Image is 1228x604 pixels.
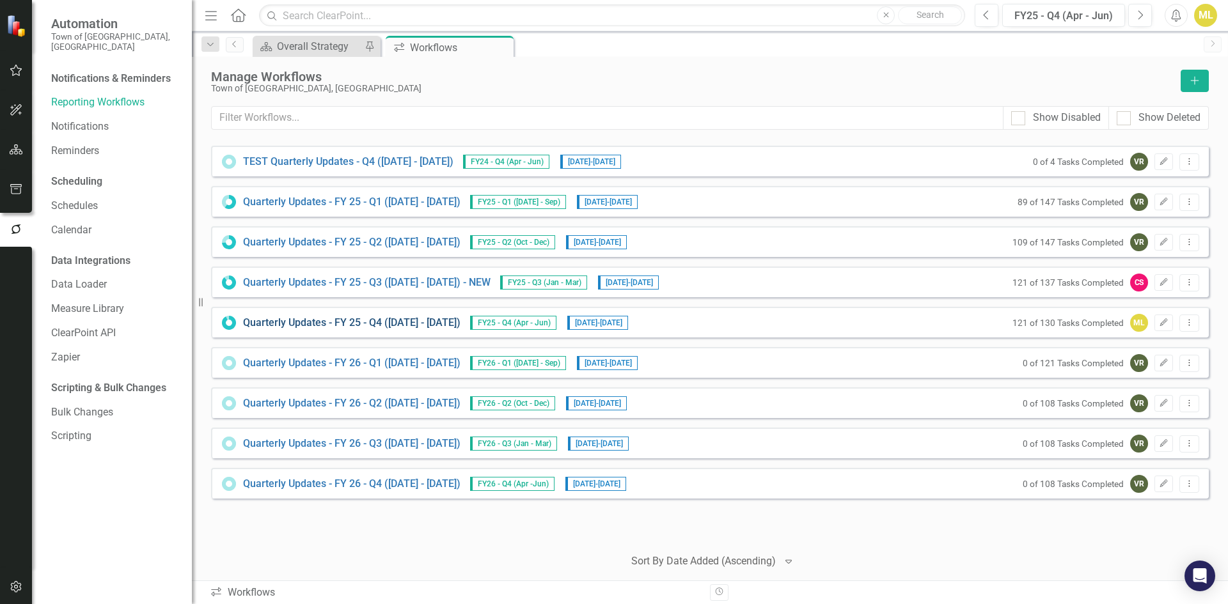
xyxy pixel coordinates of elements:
a: Reporting Workflows [51,95,179,110]
a: Calendar [51,223,179,238]
small: Town of [GEOGRAPHIC_DATA], [GEOGRAPHIC_DATA] [51,31,179,52]
span: [DATE] - [DATE] [567,316,628,330]
button: FY25 - Q4 (Apr - Jun) [1002,4,1125,27]
div: VR [1130,354,1148,372]
div: VR [1130,394,1148,412]
span: Search [917,10,944,20]
span: [DATE] - [DATE] [577,195,638,209]
a: Quarterly Updates - FY 26 - Q2 ([DATE] - [DATE]) [243,396,460,411]
div: Show Disabled [1033,111,1101,125]
span: [DATE] - [DATE] [560,155,621,169]
span: Automation [51,16,179,31]
input: Search ClearPoint... [259,4,965,27]
span: FY25 - Q4 (Apr - Jun) [470,316,556,330]
small: 0 of 108 Tasks Completed [1023,398,1124,408]
a: Bulk Changes [51,405,179,420]
a: ClearPoint API [51,326,179,341]
small: 109 of 147 Tasks Completed [1012,237,1124,247]
small: 0 of 4 Tasks Completed [1033,157,1124,167]
a: Reminders [51,144,179,159]
span: FY25 - Q2 (Oct - Dec) [470,235,555,249]
div: Workflows [410,40,510,56]
div: VR [1130,233,1148,251]
a: Schedules [51,199,179,213]
div: ML [1130,314,1148,332]
span: FY26 - Q3 (Jan - Mar) [470,437,557,451]
span: [DATE] - [DATE] [577,356,638,370]
div: Manage Workflows [211,70,1174,84]
span: FY26 - Q2 (Oct - Dec) [470,396,555,410]
div: Notifications & Reminders [51,72,171,86]
button: Search [898,6,962,24]
span: [DATE] - [DATE] [568,437,629,451]
a: Quarterly Updates - FY 25 - Q4 ([DATE] - [DATE]) [243,316,460,330]
a: Scripting [51,429,179,444]
span: FY26 - Q1 ([DATE] - Sep) [470,356,566,370]
img: ClearPoint Strategy [6,15,29,37]
div: Show Deleted [1138,111,1200,125]
a: Quarterly Updates - FY 25 - Q2 ([DATE] - [DATE]) [243,235,460,250]
div: VR [1130,435,1148,453]
div: Scheduling [51,174,102,189]
span: FY25 - Q3 (Jan - Mar) [500,275,587,290]
div: CS [1130,274,1148,291]
span: FY24 - Q4 (Apr - Jun) [463,155,549,169]
div: Scripting & Bulk Changes [51,381,166,396]
span: [DATE] - [DATE] [566,396,627,410]
div: VR [1130,475,1148,493]
small: 0 of 108 Tasks Completed [1023,438,1124,449]
div: Workflows [210,585,700,600]
small: 121 of 137 Tasks Completed [1012,277,1124,288]
small: 0 of 108 Tasks Completed [1023,479,1124,489]
div: Data Integrations [51,254,130,268]
a: Zapier [51,350,179,365]
a: Notifications [51,120,179,134]
a: Overall Strategy [256,38,361,54]
span: FY25 - Q1 ([DATE] - Sep) [470,195,566,209]
button: ML [1194,4,1217,27]
div: FY25 - Q4 (Apr - Jun) [1007,8,1121,24]
a: Data Loader [51,277,179,292]
a: Quarterly Updates - FY 25 - Q1 ([DATE] - [DATE]) [243,195,460,210]
div: VR [1130,193,1148,211]
a: Quarterly Updates - FY 26 - Q4 ([DATE] - [DATE]) [243,477,460,492]
a: Quarterly Updates - FY 26 - Q1 ([DATE] - [DATE]) [243,356,460,371]
input: Filter Workflows... [211,106,1004,130]
small: 89 of 147 Tasks Completed [1018,197,1124,207]
small: 121 of 130 Tasks Completed [1012,318,1124,328]
span: [DATE] - [DATE] [566,235,627,249]
a: Quarterly Updates - FY 25 - Q3 ([DATE] - [DATE]) - NEW [243,275,491,290]
span: [DATE] - [DATE] [565,477,626,491]
span: [DATE] - [DATE] [598,275,659,290]
small: 0 of 121 Tasks Completed [1023,358,1124,368]
a: Quarterly Updates - FY 26 - Q3 ([DATE] - [DATE]) [243,437,460,451]
a: Measure Library [51,302,179,316]
div: Open Intercom Messenger [1185,561,1215,591]
span: FY26 - Q4 (Apr -Jun) [470,477,555,491]
a: TEST Quarterly Updates - Q4 ([DATE] - [DATE]) [243,155,453,169]
div: Overall Strategy [277,38,361,54]
div: VR [1130,153,1148,171]
div: Town of [GEOGRAPHIC_DATA], [GEOGRAPHIC_DATA] [211,84,1174,93]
